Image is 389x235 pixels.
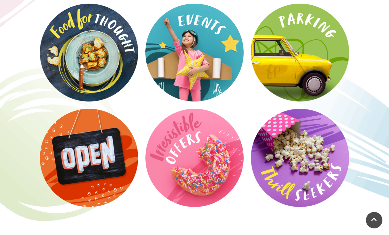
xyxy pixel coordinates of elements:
[143,106,246,209] img: Offers at Festival Place
[143,1,246,104] img: Events at Festival Place
[38,106,140,209] img: Opening Hours at Festival Place
[249,106,351,209] img: Leisure at Festival Place
[249,1,351,104] img: Parking your Car at Festival Place
[38,1,140,104] img: Dining at Festival Place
